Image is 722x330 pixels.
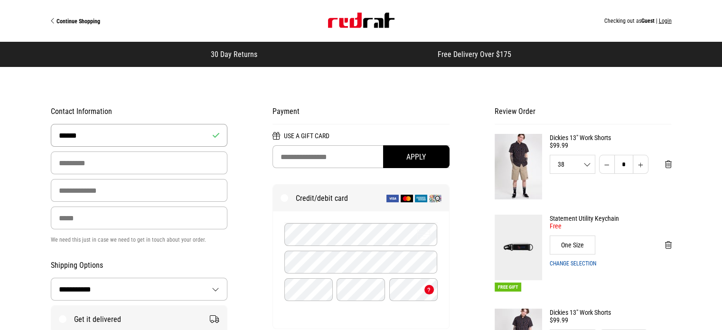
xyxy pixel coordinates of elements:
a: Statement Utility Keychain [550,215,672,222]
input: First Name [51,124,228,147]
img: American Express [415,195,427,202]
input: Phone [51,207,228,229]
input: Email Address [51,179,228,202]
select: Country [51,278,227,300]
img: Red Rat [328,13,394,28]
button: Apply [383,145,450,168]
span: Free Delivery Over $175 [438,50,511,59]
button: Remove from cart [657,155,679,174]
input: Card Number [284,223,437,246]
button: Login [659,18,672,24]
span: Continue Shopping [56,18,100,25]
img: Visa [386,195,399,202]
p: We need this just in case we need to get in touch about your order. [51,234,228,245]
input: Year (YY) [337,278,385,301]
h2: Payment [272,107,450,124]
button: Change selection [550,260,596,267]
h2: Shipping Options [51,261,228,270]
span: Guest [641,18,655,24]
div: Checking out as [206,18,672,24]
img: Q Card [429,195,441,202]
div: One Size [550,236,595,255]
button: What's a CVC? [424,285,434,294]
div: $99.99 [550,141,672,149]
span: 30 Day Returns [211,50,257,59]
img: Statement Utility Keychain [495,215,542,280]
img: Dickies 13" Work Shorts [495,134,542,199]
span: | [656,18,657,24]
h2: Review Order [495,107,672,124]
iframe: Customer reviews powered by Trustpilot [276,49,419,59]
span: Free [550,222,562,230]
h2: Use a Gift Card [272,132,450,145]
div: $99.99 [550,316,672,324]
a: Continue Shopping [51,17,206,25]
a: Dickies 13" Work Shorts [550,309,672,316]
span: Free Gift [495,283,521,292]
input: Name on Card [284,251,437,273]
input: CVC [389,278,438,301]
h2: Contact Information [51,107,228,116]
button: Open LiveChat chat widget [8,4,36,32]
button: Remove from cart [657,236,679,255]
label: Credit/debit card [273,185,449,211]
span: 38 [550,161,595,168]
button: Increase quantity [633,155,648,174]
input: Last Name [51,151,228,174]
input: Quantity [614,155,633,174]
img: Mastercard [401,195,413,202]
input: Month (MM) [284,278,333,301]
button: Decrease quantity [599,155,615,174]
a: Dickies 13" Work Shorts [550,134,672,141]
